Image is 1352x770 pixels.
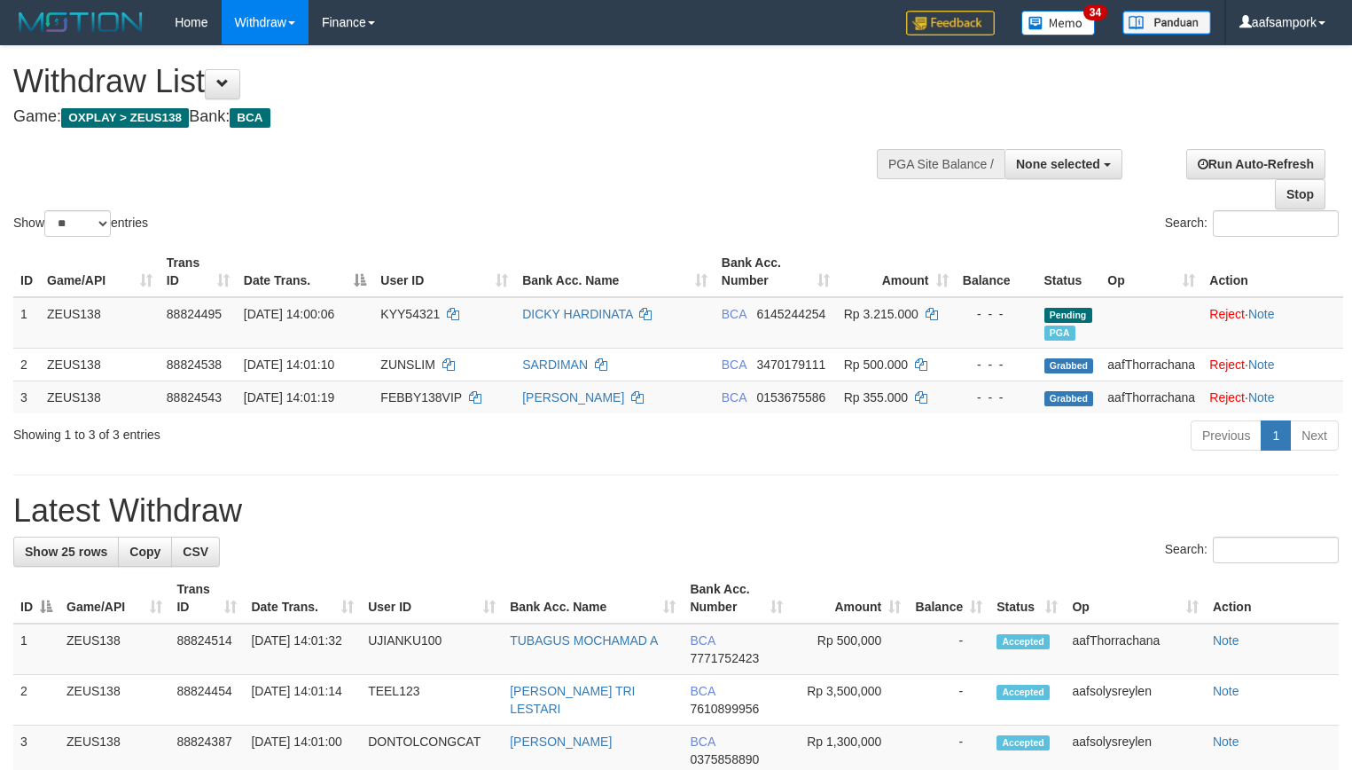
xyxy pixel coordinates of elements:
span: Copy 3470179111 to clipboard [756,357,825,372]
td: UJIANKU100 [361,624,503,675]
th: Status [1037,247,1101,297]
div: Showing 1 to 3 of 3 entries [13,419,550,444]
span: Show 25 rows [25,545,107,559]
span: KYY54321 [380,307,440,321]
span: BCA [690,684,715,698]
span: Copy [129,545,160,559]
span: Marked by aafsolysreylen [1044,326,1075,341]
th: Balance: activate to sort column ascending [908,573,989,624]
td: ZEUS138 [40,297,160,349]
a: Note [1248,307,1275,321]
a: Note [1213,633,1239,648]
td: ZEUS138 [59,624,169,675]
span: Rp 355.000 [844,390,908,405]
td: 1 [13,624,59,675]
td: 1 [13,297,40,349]
a: Copy [118,537,172,567]
th: Action [1202,247,1343,297]
label: Show entries [13,210,148,237]
input: Search: [1213,210,1339,237]
td: Rp 3,500,000 [790,675,909,726]
th: Game/API: activate to sort column ascending [40,247,160,297]
span: [DATE] 14:01:10 [244,357,334,372]
img: Feedback.jpg [906,11,995,35]
span: [DATE] 14:00:06 [244,307,334,321]
a: CSV [171,537,220,567]
a: Reject [1209,357,1245,372]
span: Rp 500.000 [844,357,908,372]
td: aafThorrachana [1100,348,1202,381]
a: Stop [1275,179,1325,209]
span: BCA [230,108,270,128]
span: FEBBY138VIP [380,390,462,405]
span: Rp 3.215.000 [844,307,918,321]
th: Game/API: activate to sort column ascending [59,573,169,624]
input: Search: [1213,537,1339,563]
img: Button%20Memo.svg [1021,11,1096,35]
td: - [908,675,989,726]
a: Reject [1209,307,1245,321]
span: Grabbed [1044,391,1094,406]
td: [DATE] 14:01:14 [244,675,361,726]
a: TUBAGUS MOCHAMAD A [510,633,658,648]
span: BCA [722,390,746,405]
span: BCA [722,307,746,321]
span: Accepted [996,634,1050,649]
td: 88824514 [169,624,244,675]
span: OXPLAY > ZEUS138 [61,108,189,128]
th: Date Trans.: activate to sort column ascending [244,573,361,624]
span: Grabbed [1044,358,1094,373]
span: CSV [183,545,208,559]
td: [DATE] 14:01:32 [244,624,361,675]
span: 88824543 [167,390,222,405]
th: Op: activate to sort column ascending [1100,247,1202,297]
a: DICKY HARDINATA [522,307,632,321]
h1: Latest Withdraw [13,493,1339,529]
a: Run Auto-Refresh [1186,149,1325,179]
span: Copy 0375858890 to clipboard [690,752,759,766]
span: Copy 7771752423 to clipboard [690,651,759,665]
a: 1 [1261,420,1291,451]
span: ZUNSLIM [380,357,434,372]
th: Trans ID: activate to sort column ascending [160,247,237,297]
button: None selected [1004,149,1122,179]
th: Status: activate to sort column ascending [989,573,1065,624]
th: ID: activate to sort column descending [13,573,59,624]
span: Accepted [996,735,1050,750]
img: panduan.png [1122,11,1211,35]
a: SARDIMAN [522,357,588,372]
th: Action [1206,573,1339,624]
div: - - - [963,389,1030,406]
td: ZEUS138 [40,348,160,381]
th: Bank Acc. Name: activate to sort column ascending [515,247,715,297]
div: - - - [963,356,1030,373]
td: Rp 500,000 [790,624,909,675]
a: Note [1213,735,1239,749]
span: BCA [690,735,715,749]
a: Previous [1191,420,1262,451]
td: ZEUS138 [59,675,169,726]
th: User ID: activate to sort column ascending [361,573,503,624]
td: · [1202,381,1343,413]
h4: Game: Bank: [13,108,884,126]
td: - [908,624,989,675]
td: aafThorrachana [1100,381,1202,413]
span: Pending [1044,308,1092,323]
select: Showentries [44,210,111,237]
td: TEEL123 [361,675,503,726]
label: Search: [1165,537,1339,563]
th: Balance [956,247,1037,297]
th: Bank Acc. Number: activate to sort column ascending [715,247,837,297]
img: MOTION_logo.png [13,9,148,35]
span: 34 [1083,4,1107,20]
th: User ID: activate to sort column ascending [373,247,515,297]
th: Amount: activate to sort column ascending [790,573,909,624]
span: BCA [722,357,746,372]
th: Date Trans.: activate to sort column descending [237,247,374,297]
td: 2 [13,675,59,726]
span: Accepted [996,685,1050,700]
td: ZEUS138 [40,381,160,413]
td: 3 [13,381,40,413]
td: aafThorrachana [1065,624,1205,675]
th: Bank Acc. Name: activate to sort column ascending [503,573,683,624]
